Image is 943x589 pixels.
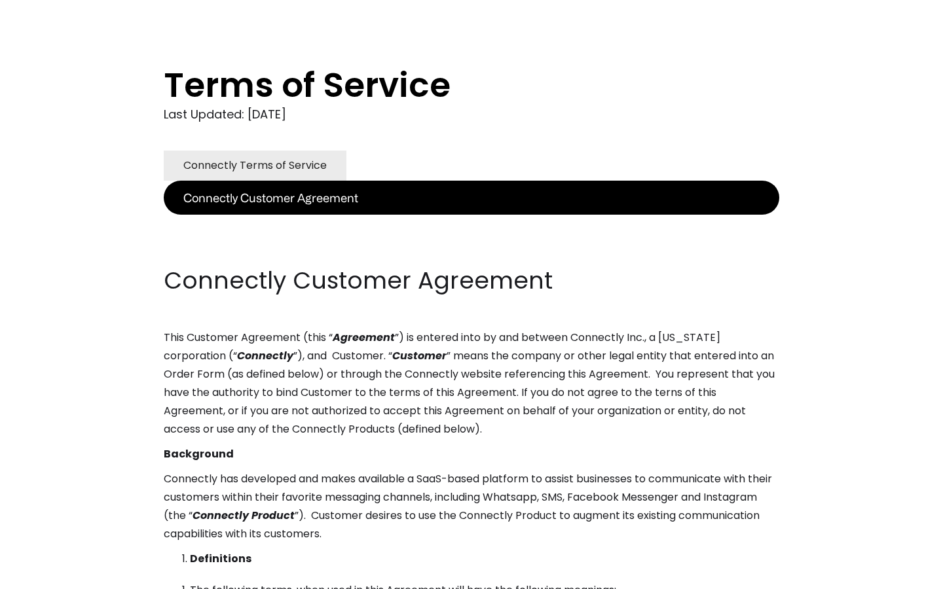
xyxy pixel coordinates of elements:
[13,565,79,584] aside: Language selected: English
[164,215,779,233] p: ‍
[190,551,251,566] strong: Definitions
[164,240,779,258] p: ‍
[164,446,234,461] strong: Background
[333,330,395,345] em: Agreement
[183,156,327,175] div: Connectly Terms of Service
[26,566,79,584] ul: Language list
[164,105,779,124] div: Last Updated: [DATE]
[164,329,779,438] p: This Customer Agreement (this “ ”) is entered into by and between Connectly Inc., a [US_STATE] co...
[164,65,727,105] h1: Terms of Service
[164,470,779,543] p: Connectly has developed and makes available a SaaS-based platform to assist businesses to communi...
[164,264,779,297] h2: Connectly Customer Agreement
[392,348,447,363] em: Customer
[183,188,358,207] div: Connectly Customer Agreement
[193,508,295,523] em: Connectly Product
[237,348,293,363] em: Connectly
